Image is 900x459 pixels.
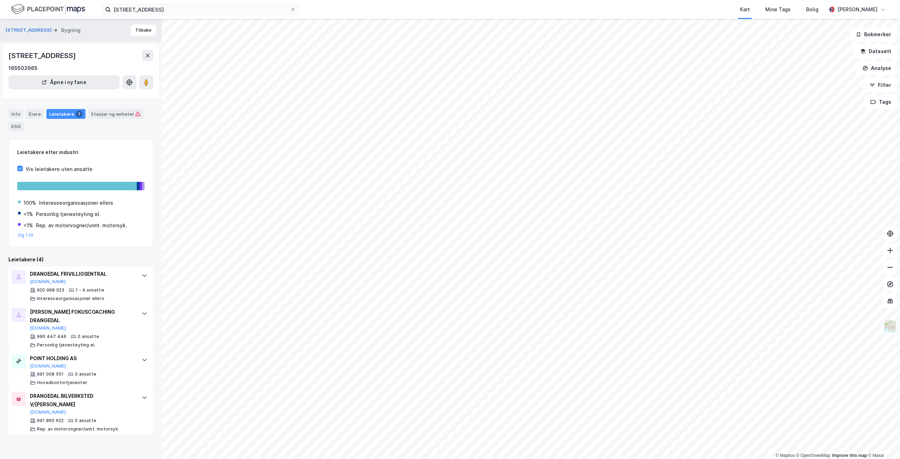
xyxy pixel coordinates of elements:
[36,210,101,218] div: Personlig tjenesteyting el.
[76,287,104,293] div: 1 - 4 ansatte
[37,334,66,339] div: 990 447 446
[8,109,23,119] div: Info
[75,371,96,377] div: 0 ansatte
[39,199,113,207] div: Interesseorganisasjoner ellers
[8,122,24,131] div: ESG
[883,320,897,333] img: Z
[8,75,120,89] button: Åpne i ny fane
[78,334,99,339] div: 0 ansatte
[30,308,135,325] div: [PERSON_NAME] FOKUSCOACHING DRANGEDAL
[864,95,897,109] button: Tags
[30,354,135,363] div: POINT HOLDING AS
[37,287,64,293] div: 920 968 023
[832,453,867,458] a: Improve this map
[26,165,92,173] div: Vis leietakere uten ansatte
[854,44,897,58] button: Datasett
[30,325,66,331] button: [DOMAIN_NAME]
[37,418,64,423] div: 991 860 622
[865,425,900,459] iframe: Chat Widget
[30,409,66,415] button: [DOMAIN_NAME]
[8,64,38,72] div: 165502965
[865,425,900,459] div: Kontrollprogram for chat
[24,199,36,207] div: 100%
[37,371,64,377] div: 991 008 551
[36,221,127,230] div: Rep. av motorvogner/unnt. motorsyk.
[765,5,791,14] div: Mine Tags
[46,109,85,119] div: Leietakere
[806,5,818,14] div: Bolig
[76,110,83,117] div: 1
[17,148,144,157] div: Leietakere etter industri
[37,296,104,301] div: Interesseorganisasjoner ellers
[856,61,897,75] button: Analyse
[850,27,897,42] button: Bokmerker
[11,3,85,15] img: logo.f888ab2527a4732fd821a326f86c7f29.svg
[30,392,135,409] div: DRANGEDAL BILVERKSTED V/[PERSON_NAME]
[8,50,77,61] div: [STREET_ADDRESS]
[37,342,95,348] div: Personlig tjenesteyting el.
[740,5,750,14] div: Kart
[75,418,96,423] div: 0 ansatte
[30,270,135,278] div: DRANGEDAL FRIVILLIGSENTRAL
[30,363,66,369] button: [DOMAIN_NAME]
[61,26,81,34] div: Bygning
[6,27,53,34] button: [STREET_ADDRESS]
[30,279,66,285] button: [DOMAIN_NAME]
[24,210,33,218] div: <1%
[24,221,33,230] div: <1%
[91,111,141,117] div: Etasjer og enheter
[37,426,119,432] div: Rep. av motorvogner/unnt. motorsyk.
[37,380,87,385] div: Hovedkontortjenester
[796,453,830,458] a: OpenStreetMap
[111,4,290,15] input: Søk på adresse, matrikkel, gårdeiere, leietakere eller personer
[8,255,153,264] div: Leietakere (4)
[776,453,795,458] a: Mapbox
[837,5,877,14] div: [PERSON_NAME]
[18,232,33,238] button: Og 1 til
[131,25,156,36] button: Tilbake
[26,109,44,119] div: Eiere
[863,78,897,92] button: Filter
